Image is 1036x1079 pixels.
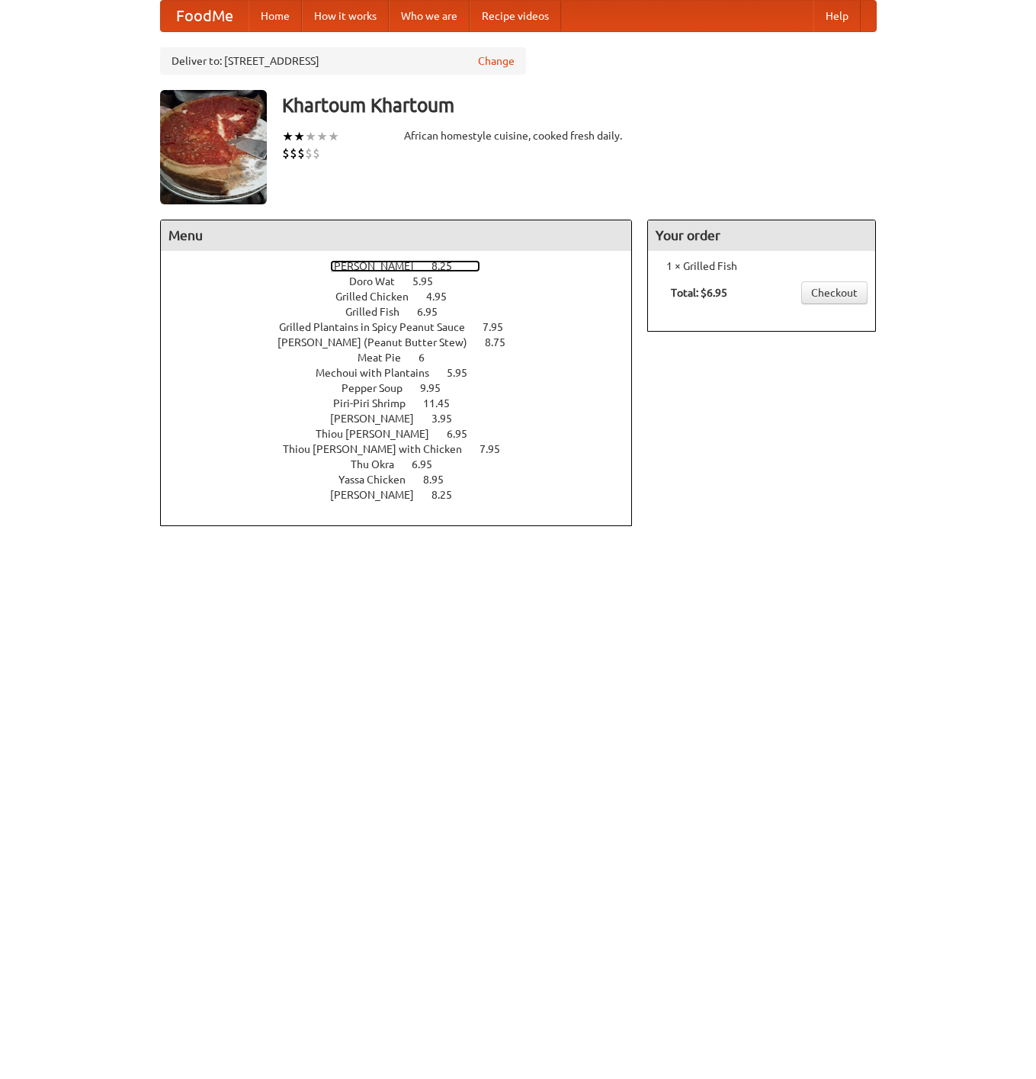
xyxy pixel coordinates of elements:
span: Pepper Soup [342,382,418,394]
span: 8.25 [431,489,467,501]
span: Mechoui with Plantains [316,367,444,379]
span: 6.95 [412,458,447,470]
a: Thiou [PERSON_NAME] 6.95 [316,428,496,440]
li: ★ [293,128,305,145]
span: Meat Pie [358,352,416,364]
span: 8.75 [485,336,521,348]
li: ★ [305,128,316,145]
a: [PERSON_NAME] 8.25 [330,260,480,272]
div: African homestyle cuisine, cooked fresh daily. [404,128,633,143]
li: $ [282,145,290,162]
a: Checkout [801,281,868,304]
span: 4.95 [426,291,462,303]
span: Yassa Chicken [338,474,421,486]
li: $ [290,145,297,162]
b: Total: $6.95 [671,287,727,299]
a: [PERSON_NAME] 8.25 [330,489,480,501]
h3: Khartoum Khartoum [282,90,877,120]
li: $ [297,145,305,162]
span: [PERSON_NAME] (Peanut Butter Stew) [277,336,483,348]
span: 11.45 [423,397,465,409]
a: Grilled Plantains in Spicy Peanut Sauce 7.95 [279,321,531,333]
span: Piri-Piri Shrimp [333,397,421,409]
a: Who we are [389,1,470,31]
span: [PERSON_NAME] [330,260,429,272]
a: How it works [302,1,389,31]
img: angular.jpg [160,90,267,204]
li: ★ [282,128,293,145]
a: Home [249,1,302,31]
span: 8.95 [423,474,459,486]
a: Meat Pie 6 [358,352,453,364]
span: 7.95 [480,443,515,455]
li: $ [313,145,320,162]
a: Grilled Chicken 4.95 [335,291,475,303]
span: Grilled Plantains in Spicy Peanut Sauce [279,321,480,333]
span: 8.25 [431,260,467,272]
span: Grilled Chicken [335,291,424,303]
a: Help [813,1,861,31]
span: Doro Wat [349,275,410,287]
a: Mechoui with Plantains 5.95 [316,367,496,379]
span: [PERSON_NAME] [330,489,429,501]
h4: Menu [161,220,632,251]
span: Thiou [PERSON_NAME] with Chicken [283,443,477,455]
li: ★ [328,128,339,145]
a: Recipe videos [470,1,561,31]
a: Piri-Piri Shrimp 11.45 [333,397,478,409]
span: Thu Okra [351,458,409,470]
div: Deliver to: [STREET_ADDRESS] [160,47,526,75]
a: Grilled Fish 6.95 [345,306,466,318]
span: 6.95 [447,428,483,440]
span: 6 [419,352,440,364]
a: Yassa Chicken 8.95 [338,474,472,486]
span: Thiou [PERSON_NAME] [316,428,444,440]
span: Grilled Fish [345,306,415,318]
span: 3.95 [431,413,467,425]
a: Change [478,53,515,69]
span: 5.95 [447,367,483,379]
h4: Your order [648,220,875,251]
a: [PERSON_NAME] 3.95 [330,413,480,425]
a: FoodMe [161,1,249,31]
a: Pepper Soup 9.95 [342,382,469,394]
a: Thu Okra 6.95 [351,458,460,470]
a: Thiou [PERSON_NAME] with Chicken 7.95 [283,443,528,455]
li: 1 × Grilled Fish [656,259,868,274]
a: [PERSON_NAME] (Peanut Butter Stew) 8.75 [277,336,534,348]
li: ★ [316,128,328,145]
span: 7.95 [483,321,518,333]
a: Doro Wat 5.95 [349,275,461,287]
span: 9.95 [420,382,456,394]
span: [PERSON_NAME] [330,413,429,425]
li: $ [305,145,313,162]
span: 5.95 [412,275,448,287]
span: 6.95 [417,306,453,318]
